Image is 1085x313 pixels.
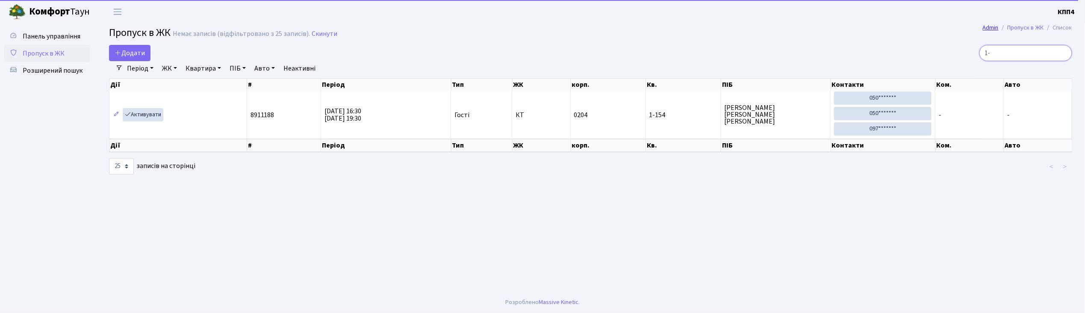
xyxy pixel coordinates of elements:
[646,79,721,91] th: Кв.
[571,79,646,91] th: корп.
[1004,79,1073,91] th: Авто
[23,66,83,75] span: Розширений пошук
[505,298,580,307] div: Розроблено .
[9,3,26,21] img: logo.png
[124,61,157,76] a: Період
[4,45,90,62] a: Пропуск в ЖК
[123,108,163,121] a: Активувати
[109,79,247,91] th: Дії
[939,110,941,120] span: -
[1008,23,1044,32] a: Пропуск в ЖК
[1044,23,1072,32] li: Список
[109,45,150,61] a: Додати
[247,79,321,91] th: #
[513,139,571,152] th: ЖК
[936,79,1004,91] th: Ком.
[571,139,646,152] th: корп.
[182,61,224,76] a: Квартира
[321,139,451,152] th: Період
[251,110,274,120] span: 8911188
[324,106,361,123] span: [DATE] 16:30 [DATE] 19:30
[513,79,571,91] th: ЖК
[247,139,321,152] th: #
[4,28,90,45] a: Панель управління
[1007,110,1010,120] span: -
[516,112,566,118] span: КТ
[649,112,717,118] span: 1-154
[109,139,247,152] th: Дії
[226,61,249,76] a: ПІБ
[23,32,80,41] span: Панель управління
[983,23,999,32] a: Admin
[574,110,588,120] span: 0204
[831,139,936,152] th: Контакти
[646,139,721,152] th: Кв.
[451,139,513,152] th: Тип
[721,139,831,152] th: ПІБ
[280,61,319,76] a: Неактивні
[173,30,310,38] div: Немає записів (відфільтровано з 25 записів).
[23,49,65,58] span: Пропуск в ЖК
[251,61,278,76] a: Авто
[454,112,469,118] span: Гості
[979,45,1072,61] input: Пошук...
[725,104,827,125] span: [PERSON_NAME] [PERSON_NAME] [PERSON_NAME]
[539,298,578,307] a: Massive Kinetic
[1058,7,1075,17] a: КПП4
[109,25,171,40] span: Пропуск в ЖК
[29,5,90,19] span: Таун
[1004,139,1073,152] th: Авто
[159,61,180,76] a: ЖК
[4,62,90,79] a: Розширений пошук
[321,79,451,91] th: Період
[109,158,195,174] label: записів на сторінці
[831,79,936,91] th: Контакти
[451,79,513,91] th: Тип
[109,158,134,174] select: записів на сторінці
[115,48,145,58] span: Додати
[312,30,337,38] a: Скинути
[107,5,128,19] button: Переключити навігацію
[936,139,1004,152] th: Ком.
[970,19,1085,37] nav: breadcrumb
[721,79,831,91] th: ПІБ
[29,5,70,18] b: Комфорт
